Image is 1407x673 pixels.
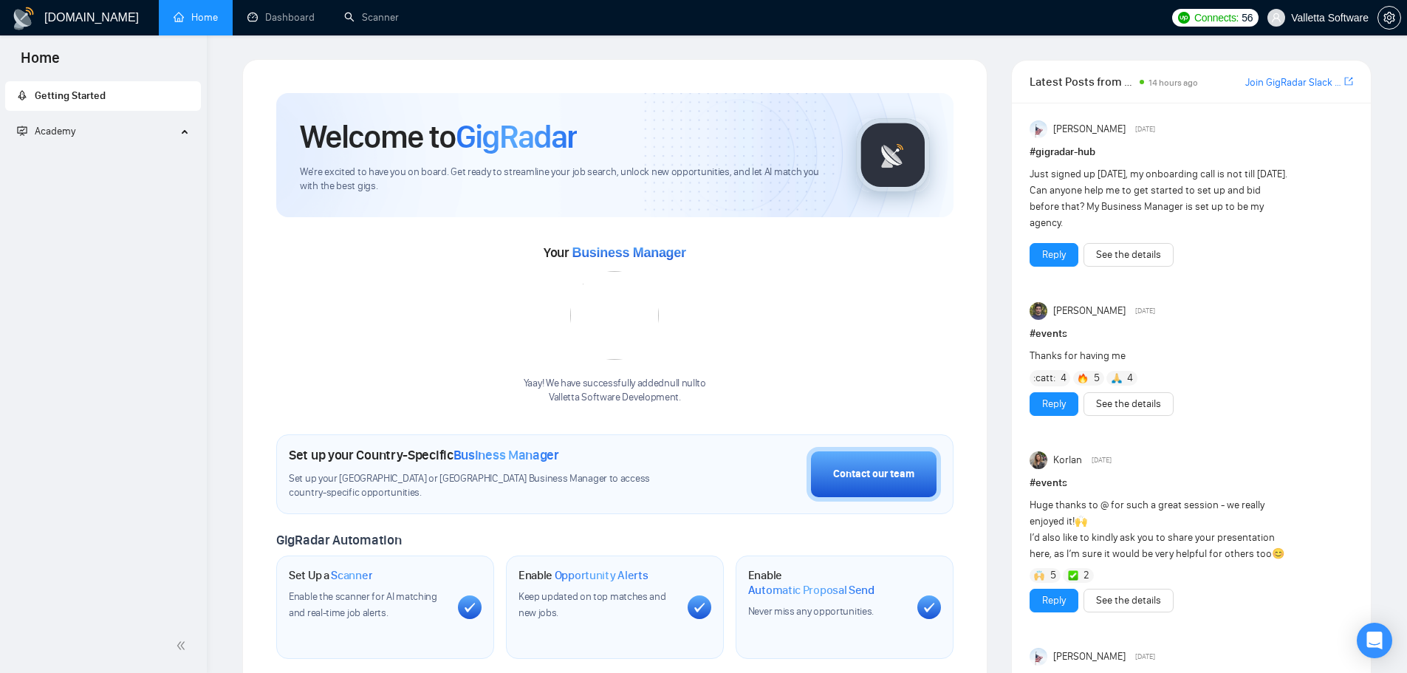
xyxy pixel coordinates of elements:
h1: Set up your Country-Specific [289,447,559,463]
span: Never miss any opportunities. [748,605,874,618]
a: Join GigRadar Slack Community [1245,75,1341,91]
span: export [1344,75,1353,87]
h1: Set Up a [289,568,372,583]
p: Valletta Software Development . [524,391,706,405]
span: setting [1378,12,1400,24]
span: Latest Posts from the GigRadar Community [1030,72,1135,91]
img: 🔥 [1078,373,1088,383]
a: dashboardDashboard [247,11,315,24]
span: 😊 [1272,547,1284,560]
span: Your [544,245,686,261]
span: Opportunity Alerts [555,568,648,583]
img: gigradar-logo.png [856,118,930,192]
span: Set up your [GEOGRAPHIC_DATA] or [GEOGRAPHIC_DATA] Business Manager to access country-specific op... [289,472,680,500]
img: 🙌 [1034,570,1044,581]
a: searchScanner [344,11,399,24]
span: [DATE] [1135,304,1155,318]
span: Getting Started [35,89,106,102]
span: 56 [1242,10,1253,26]
span: user [1271,13,1281,23]
span: GigRadar Automation [276,532,401,548]
span: Automatic Proposal Send [748,583,874,598]
div: Contact our team [833,466,914,482]
span: 🙌 [1075,515,1087,527]
span: [DATE] [1135,650,1155,663]
a: See the details [1096,592,1161,609]
a: Reply [1042,247,1066,263]
span: Academy [35,125,75,137]
span: double-left [176,638,191,653]
div: Just signed up [DATE], my onboarding call is not till [DATE]. Can anyone help me to get started t... [1030,166,1289,231]
h1: Enable [518,568,648,583]
a: export [1344,75,1353,89]
img: logo [12,7,35,30]
span: [PERSON_NAME] [1053,303,1126,319]
span: Scanner [331,568,372,583]
span: rocket [17,90,27,100]
a: See the details [1096,247,1161,263]
img: Korlan [1030,451,1047,469]
div: Yaay! We have successfully added null null to [524,377,706,405]
img: ✅ [1068,570,1078,581]
span: [PERSON_NAME] [1053,649,1126,665]
img: upwork-logo.png [1178,12,1190,24]
button: See the details [1084,243,1174,267]
img: error [570,271,659,360]
span: We're excited to have you on board. Get ready to streamline your job search, unlock new opportuni... [300,165,832,194]
button: setting [1377,6,1401,30]
span: GigRadar [456,117,577,157]
h1: Welcome to [300,117,577,157]
button: Reply [1030,243,1078,267]
span: 4 [1061,371,1067,386]
img: Anisuzzaman Khan [1030,648,1047,666]
span: [DATE] [1135,123,1155,136]
div: Huge thanks to @ for such a great session - we really enjoyed it! I’d also like to kindly ask you... [1030,497,1289,562]
a: setting [1377,12,1401,24]
span: 2 [1084,568,1089,583]
img: Toby Fox-Mason [1030,302,1047,320]
div: Open Intercom Messenger [1357,623,1392,658]
h1: # events [1030,326,1353,342]
span: 5 [1094,371,1100,386]
span: Keep updated on top matches and new jobs. [518,590,666,619]
span: Korlan [1053,452,1082,468]
li: Getting Started [5,81,201,111]
a: See the details [1096,396,1161,412]
button: See the details [1084,392,1174,416]
a: Reply [1042,396,1066,412]
span: :catt: [1033,370,1055,386]
span: Business Manager [572,245,685,260]
h1: # events [1030,475,1353,491]
span: 4 [1127,371,1133,386]
span: [PERSON_NAME] [1053,121,1126,137]
button: See the details [1084,589,1174,612]
button: Reply [1030,392,1078,416]
span: 5 [1050,568,1056,583]
h1: # gigradar-hub [1030,144,1353,160]
span: Enable the scanner for AI matching and real-time job alerts. [289,590,437,619]
span: fund-projection-screen [17,126,27,136]
span: Academy [17,125,75,137]
span: 14 hours ago [1148,78,1198,88]
div: Thanks for having me [1030,348,1289,364]
span: [DATE] [1092,454,1112,467]
img: 🙏 [1112,373,1122,383]
a: Reply [1042,592,1066,609]
button: Reply [1030,589,1078,612]
button: Contact our team [807,447,941,502]
span: Connects: [1194,10,1239,26]
h1: Enable [748,568,906,597]
a: homeHome [174,11,218,24]
span: Business Manager [453,447,559,463]
span: Home [9,47,72,78]
img: Anisuzzaman Khan [1030,120,1047,138]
